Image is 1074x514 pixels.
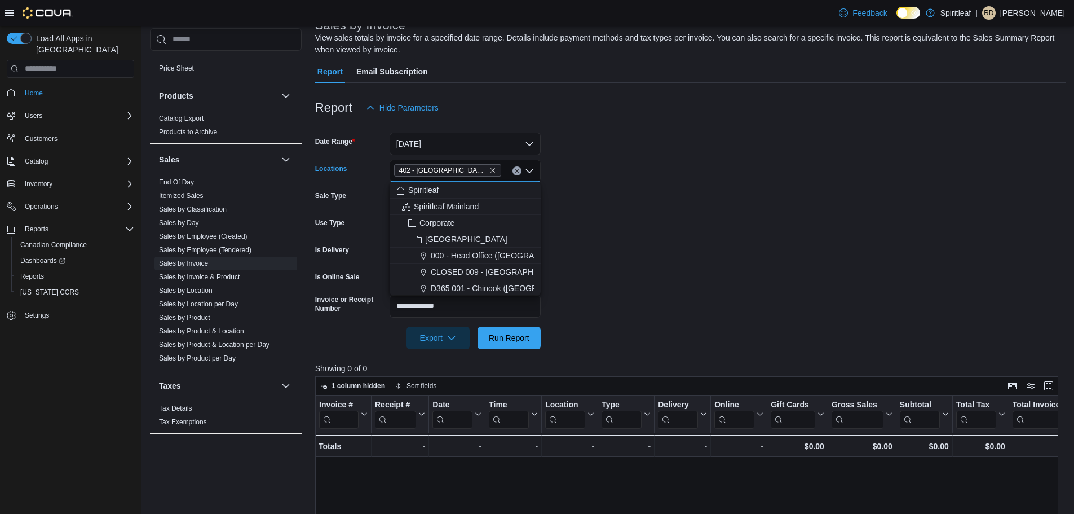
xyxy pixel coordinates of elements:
[20,131,134,146] span: Customers
[150,175,302,370] div: Sales
[956,399,996,428] div: Total Tax
[1000,6,1065,20] p: [PERSON_NAME]
[315,164,347,173] label: Locations
[159,286,213,295] span: Sales by Location
[390,215,541,231] button: Corporate
[478,327,541,349] button: Run Report
[32,33,134,55] span: Load All Apps in [GEOGRAPHIC_DATA]
[16,254,70,267] a: Dashboards
[390,182,541,199] button: Spiritleaf
[2,221,139,237] button: Reports
[25,134,58,143] span: Customers
[900,399,940,410] div: Subtotal
[25,179,52,188] span: Inventory
[1006,379,1019,393] button: Keyboard shortcuts
[315,191,346,200] label: Sale Type
[159,128,217,137] span: Products to Archive
[375,440,425,453] div: -
[2,176,139,192] button: Inventory
[658,399,707,428] button: Delivery
[425,234,507,245] span: [GEOGRAPHIC_DATA]
[2,108,139,124] button: Users
[159,90,277,102] button: Products
[975,6,978,20] p: |
[159,259,208,268] span: Sales by Invoice
[319,399,359,410] div: Invoice #
[375,399,416,428] div: Receipt # URL
[159,287,213,295] a: Sales by Location
[159,114,204,123] span: Catalog Export
[489,399,529,428] div: Time
[394,164,501,177] span: 402 - Polo Park (Winnipeg)
[20,222,53,236] button: Reports
[316,379,390,393] button: 1 column hidden
[399,165,487,176] span: 402 - [GEOGRAPHIC_DATA] ([GEOGRAPHIC_DATA])
[956,399,1005,428] button: Total Tax
[2,85,139,101] button: Home
[432,399,472,428] div: Date
[25,157,48,166] span: Catalog
[16,238,134,252] span: Canadian Compliance
[159,128,217,136] a: Products to Archive
[20,132,62,146] a: Customers
[1013,399,1071,428] div: Total Invoiced
[658,399,698,428] div: Delivery
[390,248,541,264] button: 000 - Head Office ([GEOGRAPHIC_DATA])
[714,399,754,410] div: Online
[159,192,204,200] a: Itemized Sales
[332,381,385,390] span: 1 column hidden
[20,309,54,322] a: Settings
[20,308,134,322] span: Settings
[1024,379,1037,393] button: Display options
[20,240,87,249] span: Canadian Compliance
[159,115,204,122] a: Catalog Export
[315,363,1066,374] p: Showing 0 of 0
[159,232,247,241] span: Sales by Employee (Created)
[159,205,227,214] span: Sales by Classification
[984,6,993,20] span: RD
[714,399,754,428] div: Online
[489,440,538,453] div: -
[2,199,139,214] button: Operations
[390,231,541,248] button: [GEOGRAPHIC_DATA]
[16,285,134,299] span: Washington CCRS
[431,266,570,278] span: CLOSED 009 - [GEOGRAPHIC_DATA].
[834,2,891,24] a: Feedback
[159,354,236,363] span: Sales by Product per Day
[20,272,44,281] span: Reports
[159,300,238,308] a: Sales by Location per Day
[896,7,920,19] input: Dark Mode
[20,86,134,100] span: Home
[159,418,207,426] a: Tax Exemptions
[315,245,349,254] label: Is Delivery
[159,154,277,165] button: Sales
[150,61,302,80] div: Pricing
[159,300,238,309] span: Sales by Location per Day
[159,245,251,254] span: Sales by Employee (Tendered)
[545,399,585,428] div: Location
[20,177,134,191] span: Inventory
[832,399,883,428] div: Gross Sales
[390,280,541,297] button: D365 001 - Chinook ([GEOGRAPHIC_DATA])
[900,399,949,428] button: Subtotal
[20,109,134,122] span: Users
[159,178,194,187] span: End Of Day
[406,327,470,349] button: Export
[900,440,949,453] div: $0.00
[20,155,134,168] span: Catalog
[159,380,181,392] h3: Taxes
[150,112,302,143] div: Products
[375,399,425,428] button: Receipt #
[714,399,763,428] button: Online
[159,273,240,281] a: Sales by Invoice & Product
[20,177,57,191] button: Inventory
[16,254,134,267] span: Dashboards
[2,307,139,323] button: Settings
[602,399,651,428] button: Type
[390,133,541,155] button: [DATE]
[545,399,585,410] div: Location
[940,6,971,20] p: Spiritleaf
[159,404,192,413] span: Tax Details
[771,399,815,410] div: Gift Cards
[489,167,496,174] button: Remove 402 - Polo Park (Winnipeg) from selection in this group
